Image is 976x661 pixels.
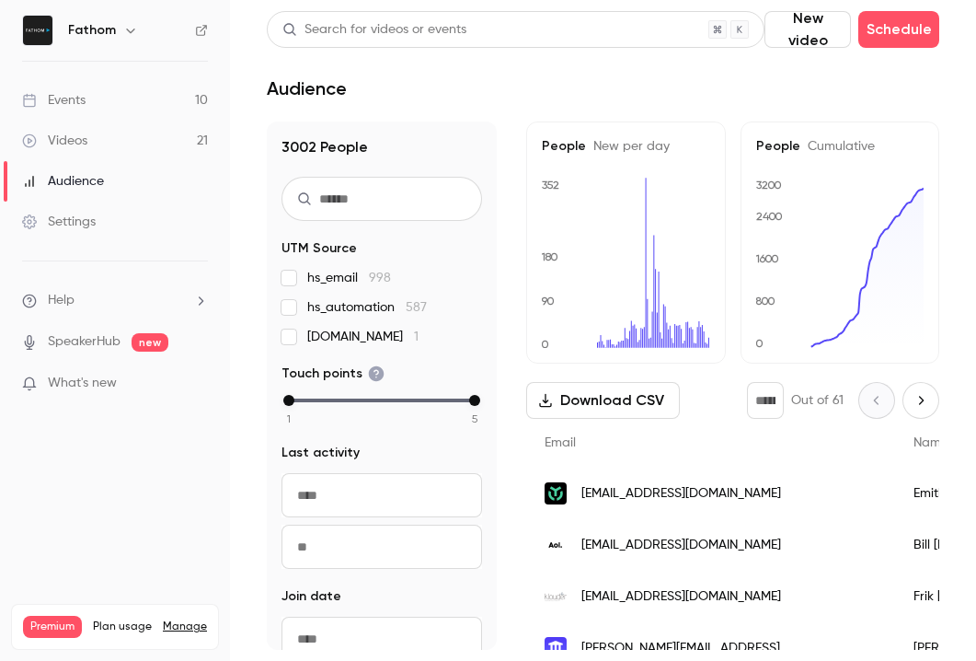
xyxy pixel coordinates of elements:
span: 998 [369,272,391,284]
span: Join date [281,587,341,606]
input: To [281,525,482,569]
span: [EMAIL_ADDRESS][DOMAIN_NAME] [581,536,781,555]
h1: 3002 People [281,136,482,158]
span: 5 [472,411,477,427]
li: help-dropdown-opener [22,291,208,310]
span: Help [48,291,75,310]
input: From [281,473,482,517]
span: hs_automation [307,298,427,317]
span: Touch points [281,365,385,383]
img: klouder.tech [545,586,567,608]
img: triskelelabs.com [545,482,567,504]
h5: People [756,137,924,156]
div: Search for videos or events [282,20,466,40]
span: 1 [287,411,291,427]
span: Premium [23,616,82,638]
img: Fathom [23,16,52,45]
span: Plan usage [93,620,152,634]
button: New video [764,11,851,48]
span: 1 [414,330,419,343]
span: [DOMAIN_NAME] [307,328,419,346]
text: 800 [755,296,775,308]
span: Email [545,436,576,449]
span: [PERSON_NAME][EMAIL_ADDRESS] [581,639,780,658]
text: 2400 [756,210,783,223]
p: Out of 61 [791,391,844,410]
span: 587 [406,301,427,314]
span: new [132,333,168,352]
div: min [283,395,294,406]
span: Cumulative [800,140,875,153]
text: 352 [542,179,559,191]
h5: People [542,137,710,156]
text: 180 [541,250,558,263]
span: Last activity [281,444,360,462]
span: What's new [48,374,117,393]
span: [EMAIL_ADDRESS][DOMAIN_NAME] [581,587,781,607]
input: From [281,617,482,661]
h1: Audience [267,77,347,99]
img: athenahq.ai [545,637,567,659]
text: 1600 [755,253,779,266]
span: hs_email [307,269,391,287]
button: Download CSV [526,382,680,419]
div: Audience [22,172,104,191]
button: Next page [902,382,939,419]
span: New per day [586,140,670,153]
span: [EMAIL_ADDRESS][DOMAIN_NAME] [581,484,781,504]
img: aol.com [545,534,567,556]
button: Schedule [858,11,939,48]
span: UTM Source [281,239,357,258]
h6: Fathom [68,21,116,40]
text: 90 [541,295,555,307]
a: Manage [163,620,207,634]
a: SpeakerHub [48,332,121,352]
div: max [469,395,480,406]
div: Videos [22,132,87,150]
text: 0 [755,338,764,351]
div: Events [22,91,86,110]
span: Name [913,436,948,449]
text: 3200 [756,179,782,191]
text: 0 [541,338,549,351]
div: Settings [22,213,96,231]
